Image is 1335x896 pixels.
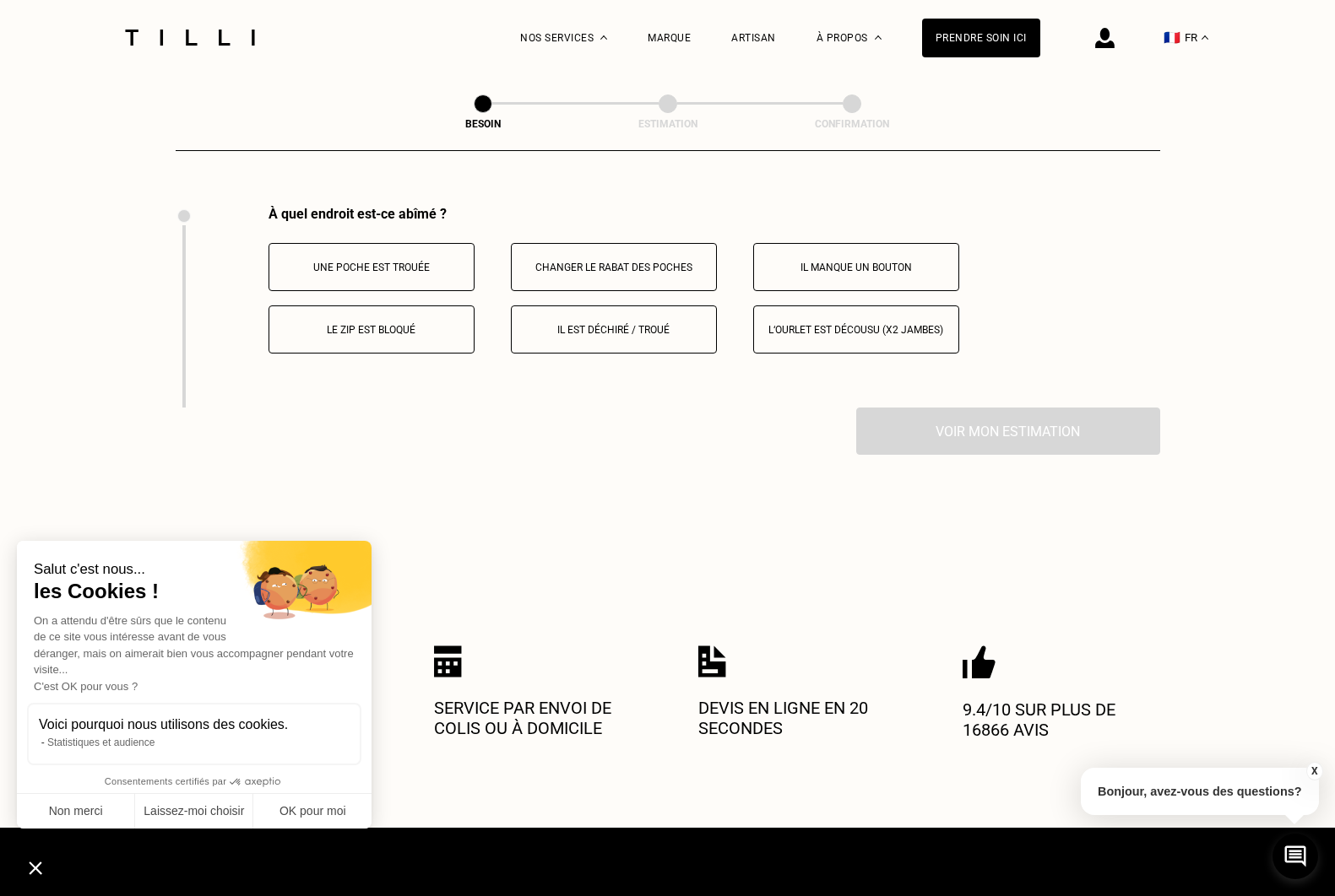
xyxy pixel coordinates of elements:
[762,262,950,273] p: Il manque un bouton
[269,206,1160,222] div: À quel endroit est-ce abîmé ?
[963,645,996,679] img: Icon
[269,305,475,354] button: Le zip est bloqué
[511,243,717,291] button: Changer le rabat des poches
[875,35,882,40] img: Menu déroulant à propos
[511,305,717,354] button: Il est déchiré / troué
[600,35,607,40] img: Menu déroulant
[278,324,465,336] p: Le zip est bloqué
[278,262,465,273] p: Une poche est trouée
[434,645,462,677] img: Icon
[698,698,901,738] p: Devis en ligne en 20 secondes
[583,118,752,130] div: Estimation
[1081,768,1319,815] p: Bonjour, avez-vous des questions?
[1305,762,1322,780] button: X
[119,30,261,46] img: Logo du service de couturière Tilli
[648,32,691,44] a: Marque
[520,324,708,336] p: Il est déchiré / troué
[731,32,776,44] a: Artisan
[269,243,475,291] button: Une poche est trouée
[1164,30,1180,46] span: 🇫🇷
[520,262,708,273] p: Changer le rabat des poches
[753,243,959,291] button: Il manque un bouton
[1202,35,1208,40] img: menu déroulant
[434,698,637,738] p: Service par envoi de colis ou à domicile
[1095,28,1115,48] img: icône connexion
[768,118,936,130] div: Confirmation
[762,324,950,336] p: L‘ourlet est décousu (x2 jambes)
[399,118,567,130] div: Besoin
[753,305,959,354] button: L‘ourlet est décousu (x2 jambes)
[698,645,726,677] img: Icon
[922,19,1040,57] a: Prendre soin ici
[963,699,1165,740] p: 9.4/10 sur plus de 16866 avis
